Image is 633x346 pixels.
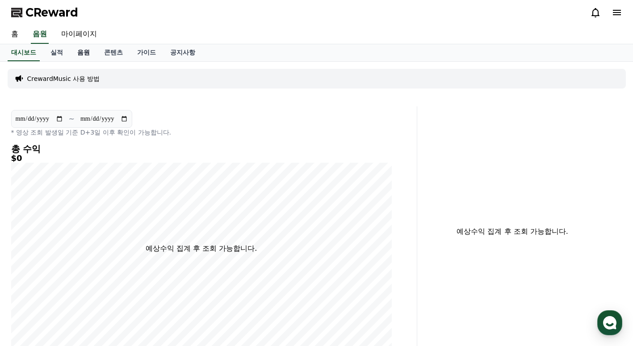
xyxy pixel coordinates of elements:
h5: $0 [11,154,392,163]
span: 대화 [82,286,92,293]
a: 설정 [115,272,172,294]
span: 홈 [28,285,34,292]
a: 공지사항 [163,44,202,61]
p: 예상수익 집계 후 조회 가능합니다. [424,226,601,237]
a: 대시보드 [8,44,40,61]
a: 음원 [70,44,97,61]
a: 가이드 [130,44,163,61]
a: 음원 [31,25,49,44]
h4: 총 수익 [11,144,392,154]
a: CrewardMusic 사용 방법 [27,74,100,83]
p: 예상수익 집계 후 조회 가능합니다. [146,243,257,254]
a: 실적 [43,44,70,61]
a: 콘텐츠 [97,44,130,61]
p: ~ [69,114,75,124]
a: 대화 [59,272,115,294]
a: 마이페이지 [54,25,104,44]
span: 설정 [138,285,149,292]
p: * 영상 조회 발생일 기준 D+3일 이후 확인이 가능합니다. [11,128,392,137]
a: CReward [11,5,78,20]
a: 홈 [3,272,59,294]
a: 홈 [4,25,25,44]
span: CReward [25,5,78,20]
